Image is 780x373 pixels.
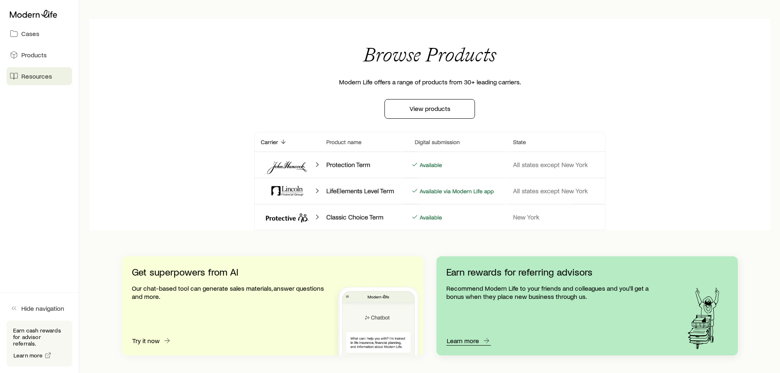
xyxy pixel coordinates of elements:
span: Hide navigation [21,304,64,312]
img: Table listing avaliable insurance products and carriers. [240,132,619,230]
p: Recommend Modern Life to your friends and colleagues and you'll get a bonus when they place new b... [446,284,662,301]
p: Get superpowers from AI [132,266,324,278]
button: Hide navigation [7,299,72,317]
img: Get superpowers from AI [334,281,423,355]
span: Cases [21,29,39,38]
span: Products [21,51,47,59]
p: Modern Life offers a range of products from 30+ leading carriers. [339,78,521,86]
h2: Browse Products [363,45,496,65]
a: View products [384,99,475,119]
div: Earn cash rewards for advisor referrals.Learn more [7,321,72,366]
span: Learn more [14,353,43,358]
p: Earn rewards for referring advisors [446,266,662,278]
p: Earn cash rewards for advisor referrals. [13,327,66,347]
a: Products [7,46,72,64]
button: Learn more [446,336,491,346]
a: Cases [7,25,72,43]
button: Try it now [132,336,172,346]
p: Our chat-based tool can generate sales materials, answer questions and more. [132,284,324,301]
span: Resources [21,72,52,80]
a: Resources [7,67,72,85]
